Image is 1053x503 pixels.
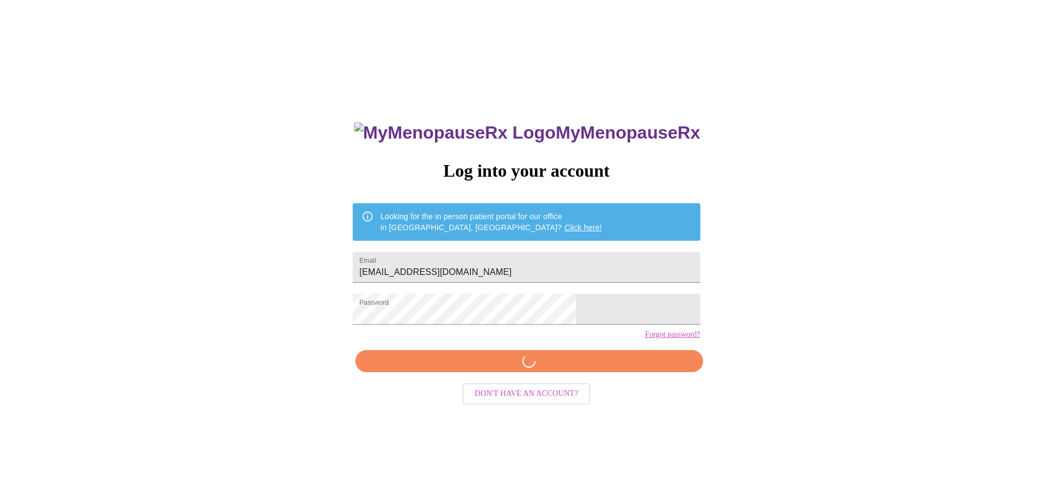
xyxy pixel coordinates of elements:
[354,123,556,143] img: MyMenopauseRx Logo
[645,330,700,339] a: Forgot password?
[460,388,593,398] a: Don't have an account?
[564,223,602,232] a: Click here!
[475,387,578,401] span: Don't have an account?
[354,123,700,143] h3: MyMenopauseRx
[353,161,700,181] h3: Log into your account
[380,207,602,237] div: Looking for the in person patient portal for our office in [GEOGRAPHIC_DATA], [GEOGRAPHIC_DATA]?
[463,383,590,405] button: Don't have an account?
